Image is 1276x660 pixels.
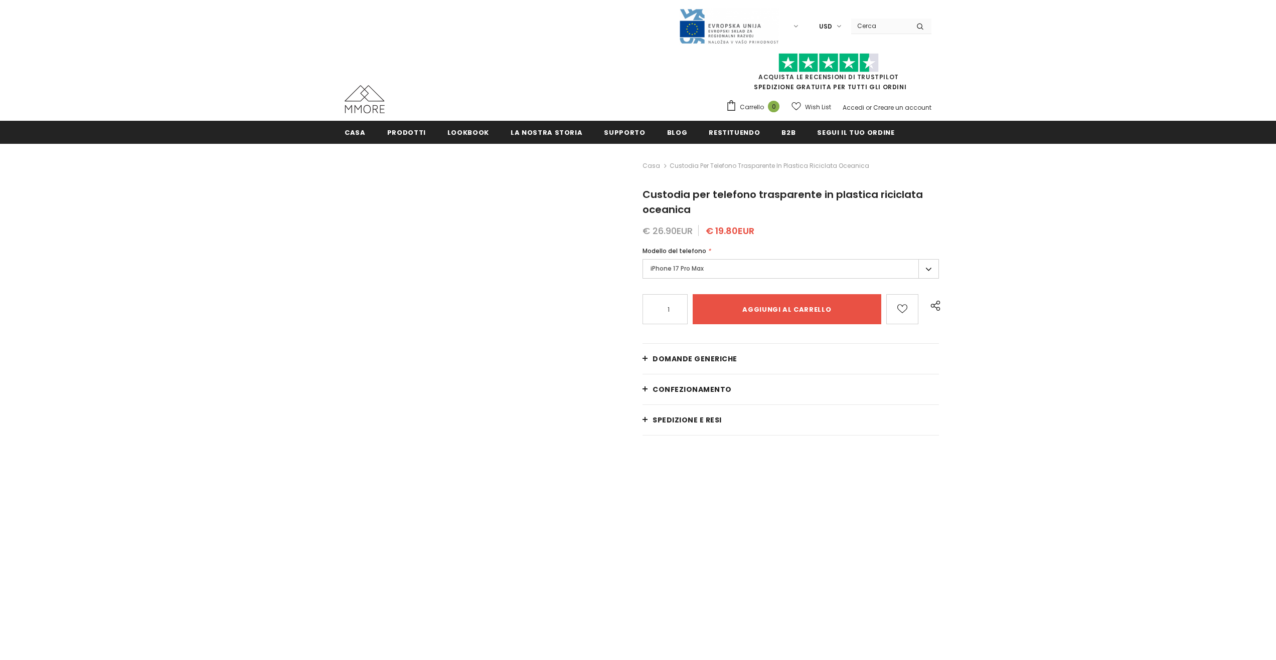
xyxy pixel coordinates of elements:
[387,128,426,137] span: Prodotti
[873,103,931,112] a: Creare un account
[345,128,366,137] span: Casa
[851,19,909,33] input: Search Site
[511,121,582,143] a: La nostra storia
[778,53,879,73] img: Fidati di Pilot Stars
[345,121,366,143] a: Casa
[653,354,737,364] span: Domande generiche
[679,22,779,30] a: Javni Razpis
[706,225,754,237] span: € 19.80EUR
[726,100,784,115] a: Carrello 0
[740,102,764,112] span: Carrello
[768,101,779,112] span: 0
[805,102,831,112] span: Wish List
[643,247,706,255] span: Modello del telefono
[693,294,881,324] input: Aggiungi al carrello
[643,160,660,172] a: Casa
[819,22,832,32] span: USD
[667,121,688,143] a: Blog
[758,73,899,81] a: Acquista le recensioni di TrustPilot
[670,160,869,172] span: Custodia per telefono trasparente in plastica riciclata oceanica
[345,85,385,113] img: Casi MMORE
[791,98,831,116] a: Wish List
[653,415,722,425] span: Spedizione e resi
[643,405,939,435] a: Spedizione e resi
[653,384,732,394] span: CONFEZIONAMENTO
[643,225,693,237] span: € 26.90EUR
[667,128,688,137] span: Blog
[781,128,795,137] span: B2B
[604,121,645,143] a: supporto
[817,121,894,143] a: Segui il tuo ordine
[447,121,489,143] a: Lookbook
[709,128,760,137] span: Restituendo
[643,259,939,279] label: iPhone 17 Pro Max
[387,121,426,143] a: Prodotti
[709,121,760,143] a: Restituendo
[781,121,795,143] a: B2B
[643,187,923,216] span: Custodia per telefono trasparente in plastica riciclata oceanica
[866,103,872,112] span: or
[843,103,864,112] a: Accedi
[447,128,489,137] span: Lookbook
[643,344,939,374] a: Domande generiche
[604,128,645,137] span: supporto
[726,58,931,91] span: SPEDIZIONE GRATUITA PER TUTTI GLI ORDINI
[817,128,894,137] span: Segui il tuo ordine
[511,128,582,137] span: La nostra storia
[643,374,939,404] a: CONFEZIONAMENTO
[679,8,779,45] img: Javni Razpis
